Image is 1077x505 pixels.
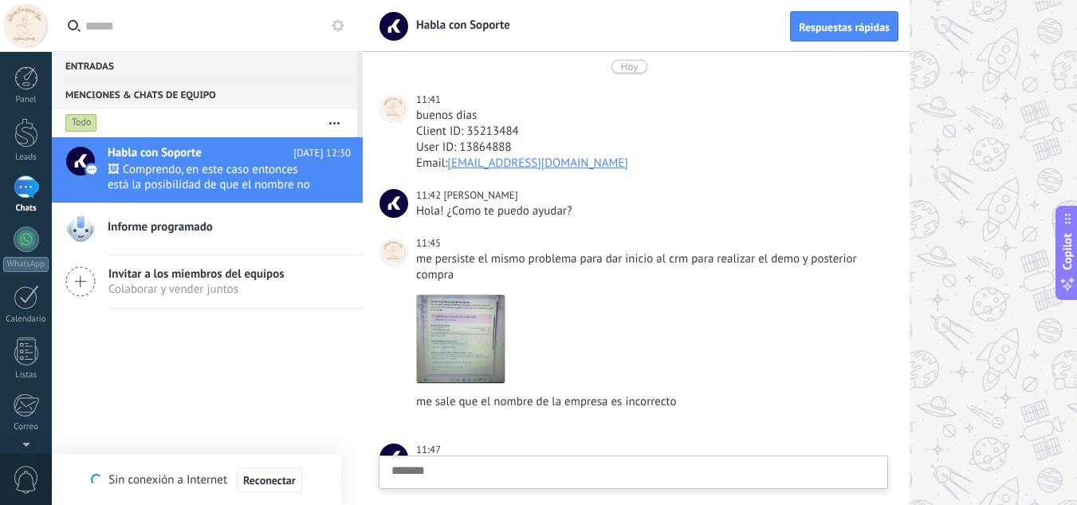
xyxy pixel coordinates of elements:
span: Marcos C. [379,189,408,218]
button: Reconectar [237,468,302,493]
button: Más [317,108,352,137]
div: Panel [3,95,49,105]
span: Informe programado [108,219,213,235]
span: Reconectar [243,475,296,486]
span: Body Evergreen Spa [379,237,408,266]
div: Calendario [3,314,49,325]
span: Habla con Soporte [379,444,408,472]
div: 11:47 [416,442,443,458]
div: Menciones & Chats de equipo [52,80,357,108]
span: Respuestas rápidas [799,22,890,33]
div: Entradas [52,51,357,80]
span: Habla con Soporte [108,145,202,161]
div: 11:42 [416,187,443,203]
div: Correo [3,422,49,432]
div: Client ID: 35213484 [416,124,885,140]
span: Body Evergreen Spa [379,93,408,122]
div: Sin conexión a Internet [91,467,301,493]
div: Email: [416,156,885,172]
span: Habla con Soporte [407,18,510,33]
div: 11:45 [416,235,443,251]
div: Chats [3,203,49,214]
a: Informe programado [52,203,363,254]
span: Colaborar y vender juntos [108,282,285,297]
span: [DATE] 12:30 [293,145,351,161]
div: 11:41 [416,92,443,108]
div: Todo [65,113,97,132]
div: Listas [3,370,49,381]
button: Respuestas rápidas [790,11,898,41]
span: Invitar a los miembros del equipos [108,266,285,282]
span: Marcos C. [443,188,517,202]
a: Habla con Soporte [DATE] 12:30 🖼 Comprendo, en este caso entonces está la posibilidad de que el n... [52,137,363,203]
div: me persiste el mismo problema para dar inicio al crm para realizar el demo y posterior compra [416,251,885,283]
div: User ID: 13864888 [416,140,885,156]
span: 🖼 Comprendo, en este caso entonces está la posibilidad de que el nombre no esté permitido basado ... [108,162,320,192]
div: Hola! ¿Como te puedo ayudar? [416,203,885,219]
div: buenos dias [416,108,885,124]
div: Leads [3,152,49,163]
a: [EMAIL_ADDRESS][DOMAIN_NAME] [447,156,628,171]
span: Copilot [1059,233,1075,270]
div: me sale que el nombre de la empresa es incorrecto [416,394,885,410]
div: WhatsApp [3,257,49,272]
img: 7c0ca5da-b0a1-4a41-b38a-170181b6d6a3 [417,295,505,383]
